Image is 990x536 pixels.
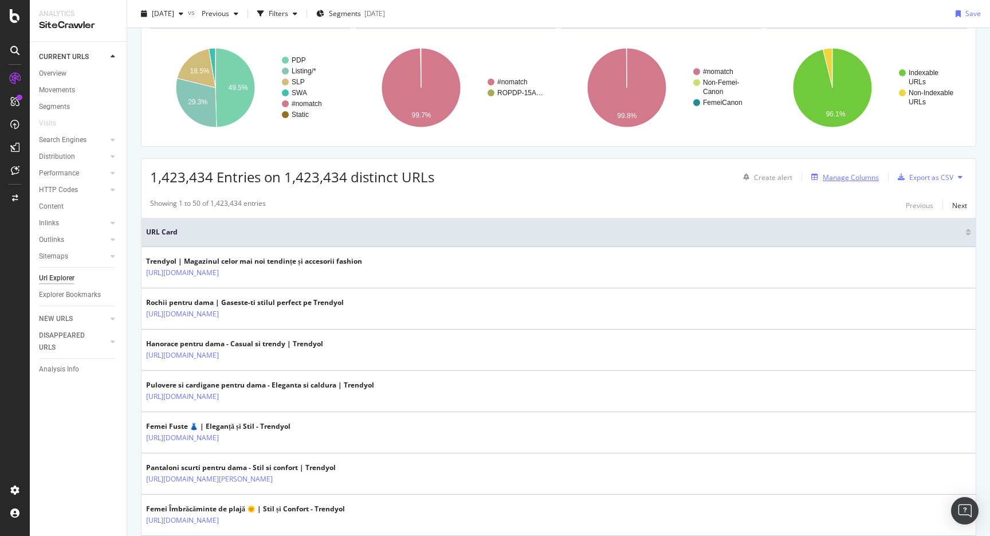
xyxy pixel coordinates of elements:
button: Previous [197,5,243,23]
text: Static [292,111,309,119]
a: Outlinks [39,234,107,246]
text: 99.7% [411,111,431,119]
a: [URL][DOMAIN_NAME] [146,391,219,402]
a: Analysis Info [39,363,119,375]
button: Manage Columns [807,170,879,184]
div: Analysis Info [39,363,79,375]
span: Previous [197,9,229,18]
span: URL Card [146,227,962,237]
div: A chart. [150,38,350,138]
div: Outlinks [39,234,64,246]
button: Previous [906,198,933,212]
text: Non-Indexable [909,89,953,97]
div: Inlinks [39,217,59,229]
div: Segments [39,101,70,113]
div: Movements [39,84,75,96]
a: Overview [39,68,119,80]
text: 49.5% [229,84,248,92]
div: Rochii pentru dama | Gaseste-ti stilul perfect pe Trendyol [146,298,344,308]
a: Url Explorer [39,272,119,284]
a: Inlinks [39,217,107,229]
div: CURRENT URLS [39,51,89,63]
span: vs [188,7,197,17]
div: Femei Fuste 👗 | Eleganță și Stil - Trendyol [146,421,290,432]
text: 96.1% [826,110,846,118]
div: Filters [269,9,288,18]
text: PDP [292,56,306,64]
a: [URL][DOMAIN_NAME] [146,432,219,444]
text: FemeiCanon [703,99,742,107]
div: HTTP Codes [39,184,78,196]
svg: A chart. [356,38,556,138]
div: Previous [906,201,933,210]
a: [URL][DOMAIN_NAME][PERSON_NAME] [146,474,273,485]
div: Trendyol | Magazinul celor mai noi tendințe și accesorii fashion [146,256,362,267]
button: Filters [253,5,302,23]
button: Save [951,5,981,23]
text: 18.5% [190,67,209,75]
div: Overview [39,68,66,80]
a: DISAPPEARED URLS [39,330,107,354]
div: Url Explorer [39,272,74,284]
text: SLP [292,78,305,86]
text: #nomatch [497,78,528,86]
a: Explorer Bookmarks [39,289,119,301]
a: Search Engines [39,134,107,146]
div: Explorer Bookmarks [39,289,101,301]
a: Performance [39,167,107,179]
text: #nomatch [292,100,322,108]
div: Manage Columns [823,173,879,182]
div: Search Engines [39,134,87,146]
button: Segments[DATE] [312,5,390,23]
div: Create alert [754,173,792,182]
a: Content [39,201,119,213]
div: Visits [39,118,56,130]
div: NEW URLS [39,313,73,325]
a: [URL][DOMAIN_NAME] [146,350,219,361]
div: Femei Îmbrăcăminte de plajă 🌞 | Stil și Confort - Trendyol [146,504,345,514]
div: Open Intercom Messenger [951,497,979,525]
svg: A chart. [561,38,761,138]
text: Non-Femei- [703,79,739,87]
div: Export as CSV [909,173,953,182]
div: Hanorace pentru dama - Casual si trendy | Trendyol [146,339,323,349]
div: Distribution [39,151,75,163]
span: 1,423,434 Entries on 1,423,434 distinct URLs [150,167,434,186]
div: Performance [39,167,79,179]
text: URLs [909,98,926,106]
button: Next [952,198,967,212]
div: Pulovere si cardigane pentru dama - Eleganta si caldura | Trendyol [146,380,374,390]
span: Segments [329,9,361,18]
a: [URL][DOMAIN_NAME] [146,308,219,320]
a: Distribution [39,151,107,163]
a: CURRENT URLS [39,51,107,63]
a: HTTP Codes [39,184,107,196]
div: DISAPPEARED URLS [39,330,97,354]
a: Segments [39,101,119,113]
text: Canon [703,88,723,96]
div: Next [952,201,967,210]
text: #nomatch [703,68,733,76]
div: Content [39,201,64,213]
a: Visits [39,118,68,130]
text: URLs [909,78,926,86]
a: Sitemaps [39,251,107,263]
div: Save [965,9,981,18]
text: SWA [292,89,307,97]
div: SiteCrawler [39,19,117,32]
span: 2025 Sep. 10th [152,9,174,18]
a: NEW URLS [39,313,107,325]
div: [DATE] [364,9,385,18]
div: Pantaloni scurti pentru dama - Stil si confort | Trendyol [146,463,336,473]
button: Export as CSV [893,168,953,186]
svg: A chart. [767,38,967,138]
text: Indexable [909,69,938,77]
div: Showing 1 to 50 of 1,423,434 entries [150,198,266,212]
text: 99.8% [617,112,637,120]
text: ROPDP-15A… [497,89,543,97]
button: Create alert [738,168,792,186]
a: [URL][DOMAIN_NAME] [146,267,219,279]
